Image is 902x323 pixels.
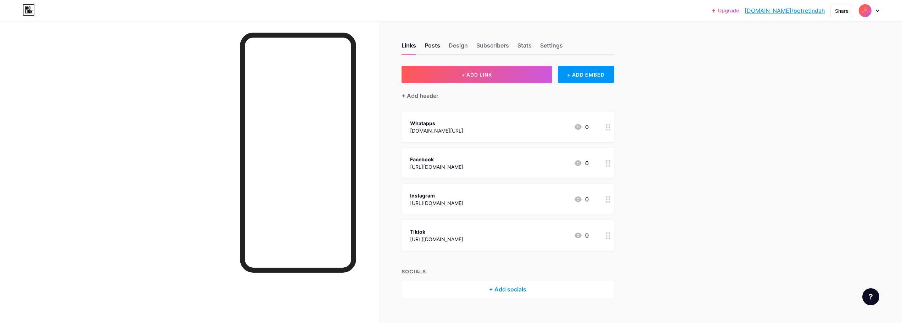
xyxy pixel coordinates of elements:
div: Instagram [410,192,463,199]
div: + Add header [402,91,438,100]
div: Share [835,7,848,15]
div: + Add socials [402,281,614,298]
div: Stats [517,41,532,54]
div: 0 [574,123,589,131]
div: + ADD EMBED [558,66,614,83]
div: Settings [540,41,563,54]
div: Links [402,41,416,54]
div: [URL][DOMAIN_NAME] [410,235,463,243]
div: 0 [574,231,589,240]
div: Tiktok [410,228,463,235]
div: [DOMAIN_NAME][URL] [410,127,463,134]
div: SOCIALS [402,268,614,275]
div: Whatapps [410,119,463,127]
div: 0 [574,159,589,167]
div: [URL][DOMAIN_NAME] [410,199,463,207]
div: Subscribers [476,41,509,54]
a: Upgrade [712,8,739,13]
button: + ADD LINK [402,66,552,83]
div: [URL][DOMAIN_NAME] [410,163,463,171]
img: Amierul Amrie [858,4,872,17]
div: Design [449,41,468,54]
div: 0 [574,195,589,204]
div: Posts [425,41,440,54]
a: [DOMAIN_NAME]/potretindah [745,6,825,15]
span: + ADD LINK [461,72,492,78]
div: Facebook [410,156,463,163]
